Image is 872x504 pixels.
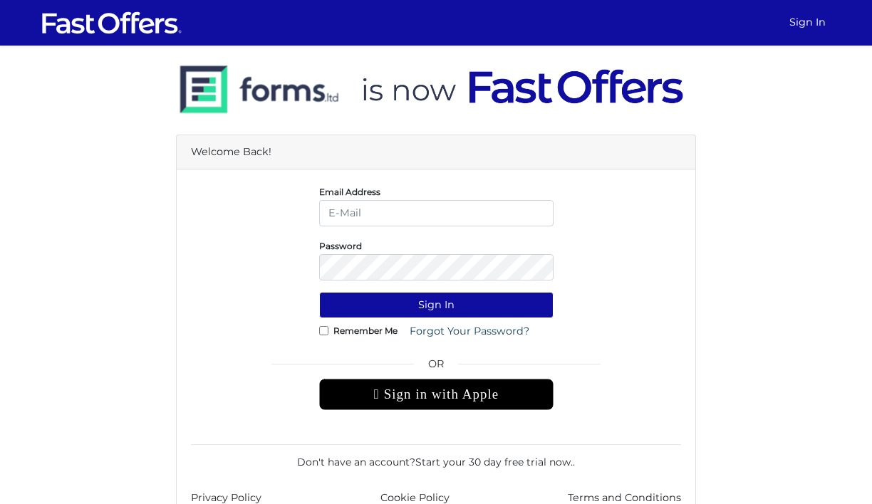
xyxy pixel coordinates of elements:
div: Don't have an account? . [191,444,681,470]
label: Email Address [319,190,380,194]
button: Sign In [319,292,554,318]
a: Start your 30 day free trial now. [415,456,573,468]
a: Forgot Your Password? [400,318,539,345]
div: Welcome Back! [177,135,695,169]
span: OR [319,356,554,379]
input: E-Mail [319,200,554,226]
div: Sign in with Apple [319,379,554,410]
label: Password [319,244,362,248]
a: Sign In [784,9,831,36]
label: Remember Me [333,329,398,332]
